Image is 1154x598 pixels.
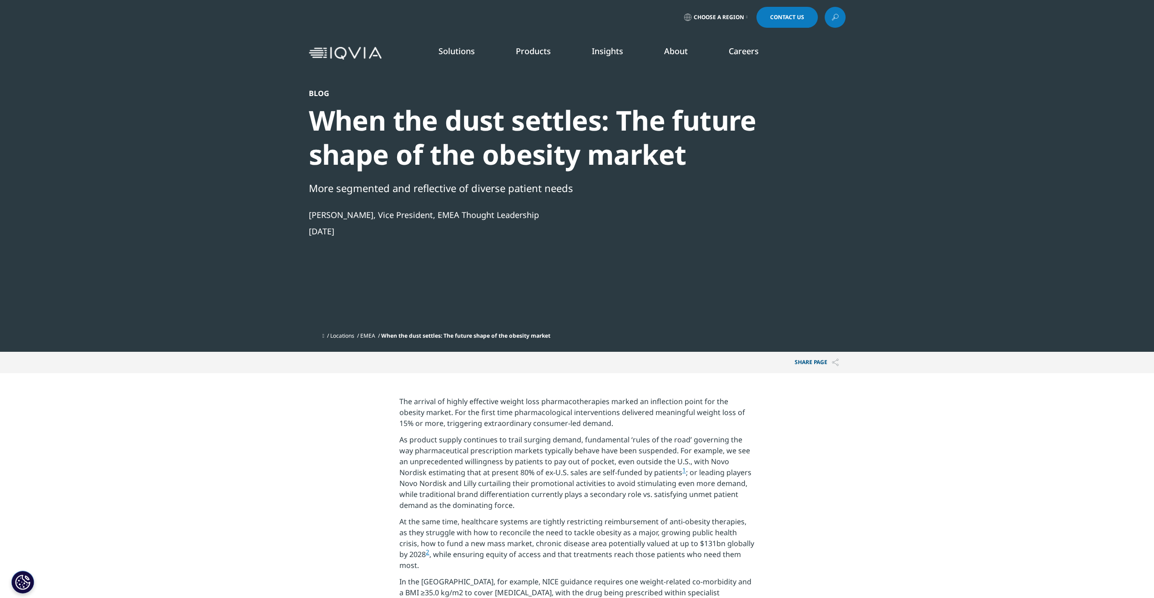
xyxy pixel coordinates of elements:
[385,32,846,75] nav: Primary
[832,359,839,366] img: Share PAGE
[309,103,796,172] div: When the dust settles: The future shape of the obesity market
[399,396,755,434] p: The arrival of highly effective weight loss pharmacotherapies marked an inflection point for the ...
[788,352,846,373] button: Share PAGEShare PAGE
[309,89,796,98] div: Blog
[399,516,755,576] p: At the same time, healthcare systems are tightly restricting reimbursement of anti-obesity therap...
[426,548,429,556] a: 2
[309,209,796,220] div: [PERSON_NAME], Vice President, EMEA Thought Leadership
[788,352,846,373] p: Share PAGE
[756,7,818,28] a: Contact Us
[11,571,34,593] button: Cookies Settings
[309,47,382,60] img: IQVIA Healthcare Information Technology and Pharma Clinical Research Company
[682,466,686,474] a: 1
[516,46,551,56] a: Products
[770,15,804,20] span: Contact Us
[438,46,475,56] a: Solutions
[399,434,755,516] p: As product supply continues to trail surging demand, fundamental ‘rules of the road’ governing th...
[360,332,375,340] a: EMEA
[330,332,354,340] a: Locations
[664,46,688,56] a: About
[592,46,623,56] a: Insights
[309,226,796,237] div: [DATE]
[694,14,744,21] span: Choose a Region
[729,46,759,56] a: Careers
[381,332,550,340] span: When the dust settles: The future shape of the obesity market
[309,180,796,196] div: More segmented and reflective of diverse patient needs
